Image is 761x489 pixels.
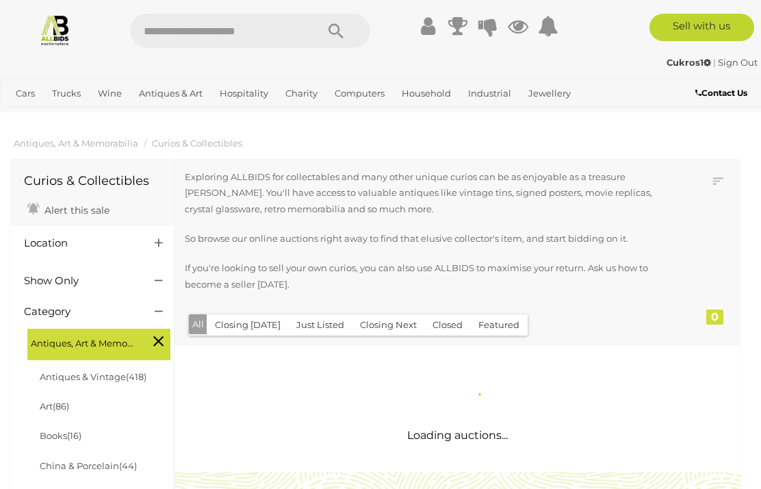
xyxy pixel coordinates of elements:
a: Household [396,82,456,105]
a: Antiques & Art [133,82,208,105]
a: Jewellery [523,82,576,105]
div: 0 [706,310,723,325]
p: If you're looking to sell your own curios, you can also use ALLBIDS to maximise your return. Ask ... [185,260,675,292]
button: Featured [470,314,528,336]
h4: Location [24,238,134,249]
a: Computers [329,82,390,105]
a: Antiques, Art & Memorabilia [14,138,138,149]
a: [GEOGRAPHIC_DATA] [99,105,207,127]
strong: Cukros1 [667,57,711,68]
h1: Curios & Collectibles [24,175,160,188]
span: (44) [119,460,137,471]
a: Antiques & Vintage(418) [40,371,146,382]
a: Wine [92,82,127,105]
span: | [713,57,716,68]
a: Cars [10,82,40,105]
button: Closed [424,314,471,336]
a: Sign Out [718,57,758,68]
span: (418) [126,371,146,382]
span: Alert this sale [41,204,109,216]
a: Alert this sale [24,199,113,219]
span: Antiques, Art & Memorabilia [31,332,133,351]
a: Charity [280,82,323,105]
a: Cukros1 [667,57,713,68]
a: Trucks [47,82,86,105]
h4: Show Only [24,275,134,287]
a: Art(86) [40,401,69,412]
button: Search [302,14,370,48]
button: Just Listed [288,314,352,336]
a: Industrial [463,82,517,105]
button: Closing Next [352,314,425,336]
a: Curios & Collectibles [152,138,242,149]
b: Contact Us [695,88,747,98]
a: China & Porcelain(44) [40,460,137,471]
p: So browse our online auctions right away to find that elusive collector's item, and start bidding... [185,231,675,247]
a: Hospitality [214,82,274,105]
a: Sell with us [649,14,754,41]
a: Books(16) [40,430,81,441]
span: Loading auctions... [407,429,508,442]
a: Sports [53,105,92,127]
span: (86) [53,401,69,412]
h4: Category [24,306,134,318]
a: Contact Us [695,86,751,101]
img: Allbids.com.au [39,14,71,46]
span: (16) [67,430,81,441]
button: All [189,314,207,334]
a: Office [10,105,47,127]
button: Closing [DATE] [207,314,289,336]
p: Exploring ALLBIDS for collectables and many other unique curios can be as enjoyable as a treasure... [185,169,675,217]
